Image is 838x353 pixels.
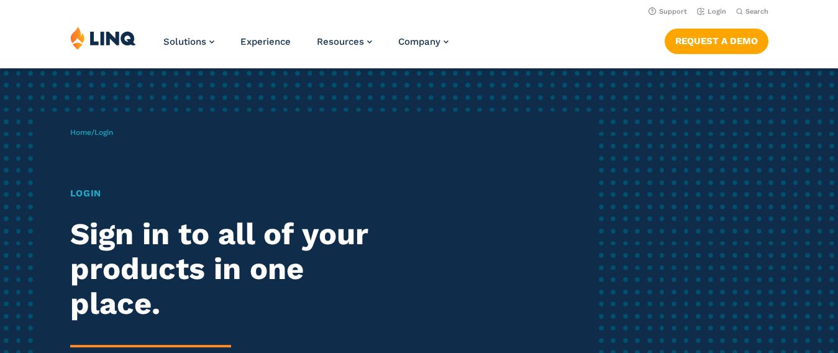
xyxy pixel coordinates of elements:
img: LINQ | K‑12 Software [70,26,136,50]
button: Open Search Bar [736,7,768,16]
h1: Login [70,186,393,200]
a: Support [649,7,687,16]
h2: Sign in to all of your products in one place. [70,217,393,321]
a: Experience [240,36,291,47]
span: / [70,128,113,137]
a: Home [70,128,91,137]
a: Resources [317,36,372,47]
a: Company [398,36,449,47]
nav: Button Navigation [665,26,768,53]
a: Solutions [163,36,214,47]
a: Login [697,7,726,16]
span: Resources [317,36,364,47]
span: Company [398,36,440,47]
a: Request a Demo [665,29,768,53]
span: Solutions [163,36,206,47]
nav: Primary Navigation [163,26,449,67]
span: Login [94,128,113,137]
span: Search [745,7,768,16]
